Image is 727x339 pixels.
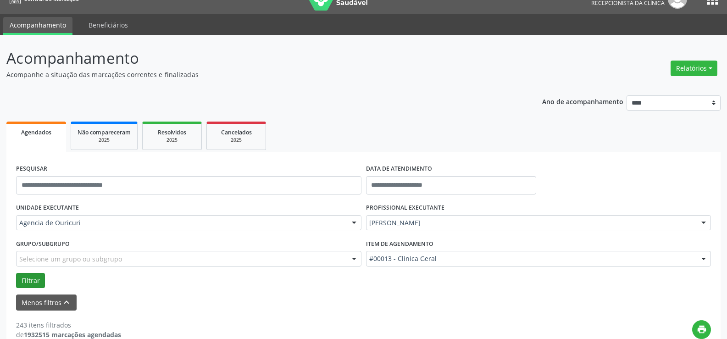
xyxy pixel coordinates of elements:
button: print [692,320,711,339]
span: [PERSON_NAME] [369,218,693,228]
i: print [697,324,707,334]
div: 243 itens filtrados [16,320,121,330]
button: Relatórios [671,61,717,76]
label: Item de agendamento [366,237,433,251]
label: PROFISSIONAL EXECUTANTE [366,201,444,215]
button: Filtrar [16,273,45,289]
span: Resolvidos [158,128,186,136]
label: Grupo/Subgrupo [16,237,70,251]
span: #00013 - Clinica Geral [369,254,693,263]
span: Agencia de Ouricuri [19,218,343,228]
strong: 1932515 marcações agendadas [24,330,121,339]
span: Não compareceram [78,128,131,136]
span: Agendados [21,128,51,136]
span: Cancelados [221,128,252,136]
div: 2025 [149,137,195,144]
p: Acompanhe a situação das marcações correntes e finalizadas [6,70,506,79]
div: 2025 [213,137,259,144]
p: Ano de acompanhamento [542,95,623,107]
a: Acompanhamento [3,17,72,35]
label: PESQUISAR [16,162,47,176]
label: DATA DE ATENDIMENTO [366,162,432,176]
div: 2025 [78,137,131,144]
a: Beneficiários [82,17,134,33]
label: UNIDADE EXECUTANTE [16,201,79,215]
button: Menos filtroskeyboard_arrow_up [16,295,77,311]
i: keyboard_arrow_up [61,297,72,307]
p: Acompanhamento [6,47,506,70]
span: Selecione um grupo ou subgrupo [19,254,122,264]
